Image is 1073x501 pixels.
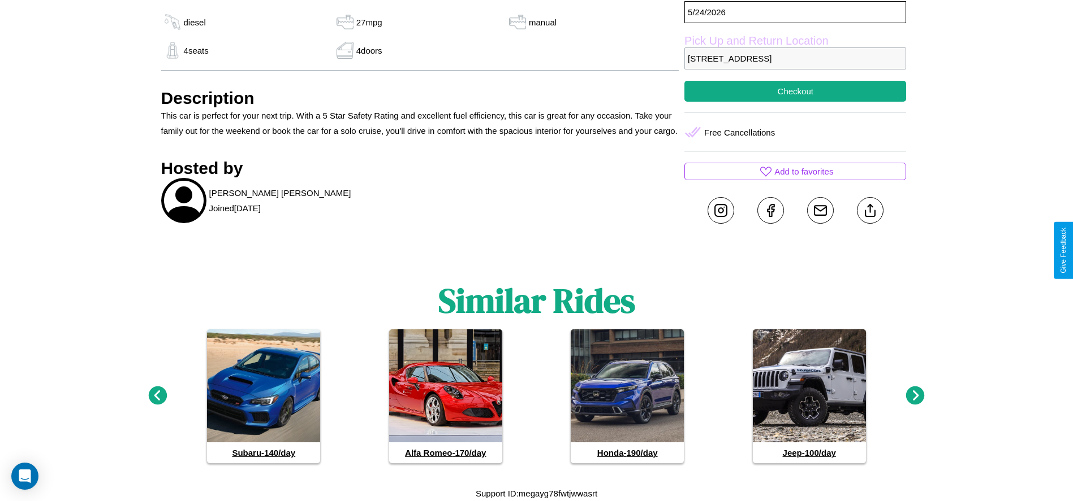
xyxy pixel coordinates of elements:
[161,159,679,178] h3: Hosted by
[1059,228,1067,273] div: Give Feedback
[161,42,184,59] img: gas
[161,108,679,138] p: This car is perfect for your next trip. With a 5 Star Safety Rating and excellent fuel efficiency...
[753,442,866,463] h4: Jeep - 100 /day
[356,43,382,58] p: 4 doors
[184,43,209,58] p: 4 seats
[684,163,906,180] button: Add to favorites
[684,81,906,102] button: Checkout
[209,201,261,216] p: Joined [DATE]
[704,125,775,140] p: Free Cancellations
[684,34,906,47] label: Pick Up and Return Location
[209,185,351,201] p: [PERSON_NAME] [PERSON_NAME]
[753,329,866,463] a: Jeep-100/day
[684,1,906,23] p: 5 / 24 / 2026
[334,14,356,31] img: gas
[161,89,679,108] h3: Description
[11,463,38,490] div: Open Intercom Messenger
[438,277,635,324] h1: Similar Rides
[389,329,502,463] a: Alfa Romeo-170/day
[506,14,529,31] img: gas
[571,442,684,463] h4: Honda - 190 /day
[207,442,320,463] h4: Subaru - 140 /day
[684,47,906,69] p: [STREET_ADDRESS]
[184,15,206,30] p: diesel
[356,15,382,30] p: 27 mpg
[529,15,557,30] p: manual
[207,329,320,463] a: Subaru-140/day
[571,329,684,463] a: Honda-190/day
[161,14,184,31] img: gas
[476,486,597,501] p: Support ID: megayg78fwtjwwasrt
[774,164,833,179] p: Add to favorites
[389,442,502,463] h4: Alfa Romeo - 170 /day
[334,42,356,59] img: gas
